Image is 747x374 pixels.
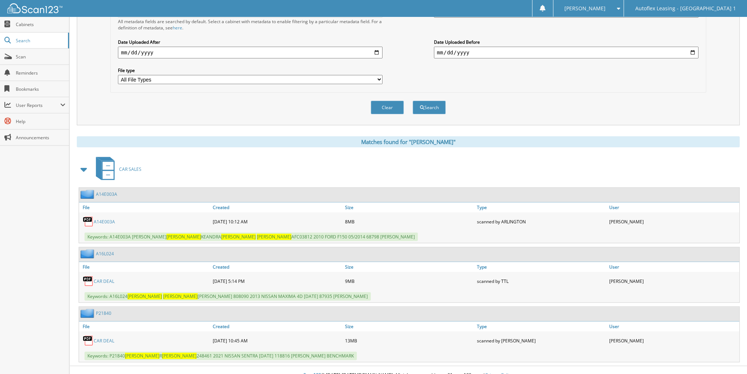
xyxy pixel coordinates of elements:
[211,321,343,331] a: Created
[343,333,475,348] div: 13MB
[211,202,343,212] a: Created
[434,47,698,58] input: end
[475,202,607,212] a: Type
[7,3,62,13] img: scan123-logo-white.svg
[85,352,357,360] span: Keywords: P21840 R 248461 2021 NISSAN SENTRA [DATE] 118816 [PERSON_NAME] BENCHMARK
[166,234,201,240] span: [PERSON_NAME]
[83,276,94,287] img: PDF.png
[79,262,211,272] a: File
[343,202,475,212] a: Size
[162,353,197,359] span: [PERSON_NAME]
[96,191,117,197] a: A14E003A
[173,25,182,31] a: here
[80,309,96,318] img: folder2.png
[91,155,141,184] a: CAR SALES
[434,39,698,45] label: Date Uploaded Before
[607,262,739,272] a: User
[211,274,343,288] div: [DATE] 5:14 PM
[119,166,141,172] span: CAR SALES
[83,335,94,346] img: PDF.png
[343,262,475,272] a: Size
[475,262,607,272] a: Type
[710,339,747,374] iframe: Chat Widget
[16,54,65,60] span: Scan
[80,190,96,199] img: folder2.png
[475,321,607,331] a: Type
[635,6,736,11] span: Autoflex Leasing - [GEOGRAPHIC_DATA] 1
[211,214,343,229] div: [DATE] 10:12 AM
[413,101,446,114] button: Search
[475,333,607,348] div: scanned by [PERSON_NAME]
[475,214,607,229] div: scanned by ARLINGTON
[125,353,159,359] span: [PERSON_NAME]
[118,67,383,73] label: File type
[16,21,65,28] span: Cabinets
[343,274,475,288] div: 9MB
[83,216,94,227] img: PDF.png
[77,136,740,147] div: Matches found for "[PERSON_NAME]"
[564,6,606,11] span: [PERSON_NAME]
[118,39,383,45] label: Date Uploaded After
[16,118,65,125] span: Help
[128,293,162,299] span: [PERSON_NAME]
[607,274,739,288] div: [PERSON_NAME]
[16,70,65,76] span: Reminders
[85,233,418,241] span: Keywords: A14E003A [PERSON_NAME] KEANDRA AFC03812 2010 FORD F150 05/2014 68798 [PERSON_NAME]
[79,321,211,331] a: File
[94,219,115,225] a: A14E003A
[94,338,114,344] a: CAR DEAL
[475,274,607,288] div: scanned by TTL
[118,47,383,58] input: start
[16,86,65,92] span: Bookmarks
[163,293,198,299] span: [PERSON_NAME]
[221,234,256,240] span: [PERSON_NAME]
[607,333,739,348] div: [PERSON_NAME]
[607,321,739,331] a: User
[371,101,404,114] button: Clear
[343,321,475,331] a: Size
[343,214,475,229] div: 8MB
[96,310,111,316] a: P21840
[16,134,65,141] span: Announcements
[16,37,64,44] span: Search
[118,18,383,31] div: All metadata fields are searched by default. Select a cabinet with metadata to enable filtering b...
[16,102,60,108] span: User Reports
[94,278,114,284] a: CAR DEAL
[607,202,739,212] a: User
[79,202,211,212] a: File
[80,249,96,258] img: folder2.png
[211,333,343,348] div: [DATE] 10:45 AM
[607,214,739,229] div: [PERSON_NAME]
[257,234,291,240] span: [PERSON_NAME]
[96,251,114,257] a: A16L024
[85,292,371,301] span: Keywords: A16L024 [PERSON_NAME] 808090 2013 NISSAN MAXIMA 4D [DATE] 87935 [PERSON_NAME]
[211,262,343,272] a: Created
